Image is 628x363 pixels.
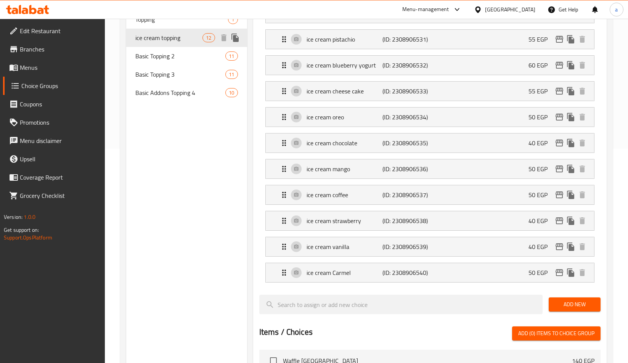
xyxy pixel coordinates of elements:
[3,95,105,113] a: Coupons
[20,63,99,72] span: Menus
[266,211,594,230] div: Expand
[126,29,247,47] div: ice cream topping12deleteduplicate
[307,190,382,199] p: ice cream coffee
[402,5,449,14] div: Menu-management
[266,108,594,127] div: Expand
[3,113,105,132] a: Promotions
[3,150,105,168] a: Upsell
[554,215,565,226] button: edit
[307,268,382,277] p: ice cream Carmel
[3,22,105,40] a: Edit Restaurant
[382,138,433,148] p: (ID: 2308906535)
[577,163,588,175] button: delete
[24,212,35,222] span: 1.0.0
[20,154,99,164] span: Upsell
[126,47,247,65] div: Basic Topping 211
[307,112,382,122] p: ice cream oreo
[259,326,313,338] h2: Items / Choices
[266,237,594,256] div: Expand
[577,137,588,149] button: delete
[382,112,433,122] p: (ID: 2308906534)
[528,242,554,251] p: 40 EGP
[528,268,554,277] p: 50 EGP
[126,65,247,84] div: Basic Topping 311
[485,5,535,14] div: [GEOGRAPHIC_DATA]
[20,45,99,54] span: Branches
[565,34,577,45] button: duplicate
[126,10,247,29] div: Topping1
[577,189,588,201] button: delete
[555,300,594,309] span: Add New
[225,88,238,97] div: Choices
[259,208,601,234] li: Expand
[307,61,382,70] p: ice cream blueberry yogurt
[203,34,214,42] span: 12
[565,137,577,149] button: duplicate
[528,138,554,148] p: 40 EGP
[226,89,237,96] span: 10
[4,225,39,235] span: Get support on:
[382,87,433,96] p: (ID: 2308906533)
[225,51,238,61] div: Choices
[266,56,594,75] div: Expand
[528,87,554,96] p: 55 EGP
[307,164,382,173] p: ice cream mango
[20,191,99,200] span: Grocery Checklist
[266,82,594,101] div: Expand
[554,85,565,97] button: edit
[565,267,577,278] button: duplicate
[218,32,230,43] button: delete
[20,118,99,127] span: Promotions
[577,111,588,123] button: delete
[528,216,554,225] p: 40 EGP
[577,59,588,71] button: delete
[565,59,577,71] button: duplicate
[230,32,241,43] button: duplicate
[554,241,565,252] button: edit
[554,163,565,175] button: edit
[382,216,433,225] p: (ID: 2308906538)
[307,35,382,44] p: ice cream pistachio
[259,52,601,78] li: Expand
[135,33,203,42] span: ice cream topping
[382,268,433,277] p: (ID: 2308906540)
[382,242,433,251] p: (ID: 2308906539)
[565,111,577,123] button: duplicate
[528,61,554,70] p: 60 EGP
[259,182,601,208] li: Expand
[135,15,228,24] span: Topping
[565,163,577,175] button: duplicate
[565,189,577,201] button: duplicate
[577,267,588,278] button: delete
[577,241,588,252] button: delete
[21,81,99,90] span: Choice Groups
[565,241,577,252] button: duplicate
[307,138,382,148] p: ice cream chocolate
[266,30,594,49] div: Expand
[226,53,237,60] span: 11
[307,242,382,251] p: ice cream vanilla
[577,34,588,45] button: delete
[259,156,601,182] li: Expand
[382,190,433,199] p: (ID: 2308906537)
[382,164,433,173] p: (ID: 2308906536)
[554,34,565,45] button: edit
[225,70,238,79] div: Choices
[259,26,601,52] li: Expand
[266,133,594,153] div: Expand
[577,85,588,97] button: delete
[20,100,99,109] span: Coupons
[554,137,565,149] button: edit
[135,51,226,61] span: Basic Topping 2
[259,295,543,314] input: search
[528,190,554,199] p: 50 EGP
[615,5,618,14] span: a
[554,111,565,123] button: edit
[382,61,433,70] p: (ID: 2308906532)
[266,263,594,282] div: Expand
[528,35,554,44] p: 55 EGP
[512,326,601,341] button: Add (0) items to choice group
[20,136,99,145] span: Menu disclaimer
[259,234,601,260] li: Expand
[135,88,226,97] span: Basic Addons Topping 4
